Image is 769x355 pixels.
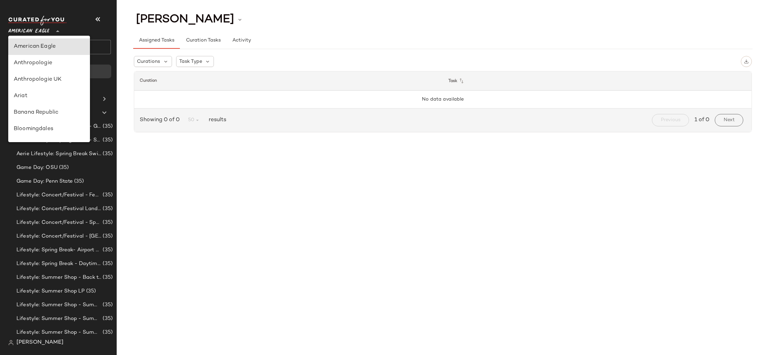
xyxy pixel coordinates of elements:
span: Dashboard [22,68,49,76]
span: Aerie Lifestyle: Spring Break - Sporty [16,136,101,144]
td: No data available [134,91,751,108]
span: Aerie Lifestyle: Spring Break - Girly/Femme [16,123,101,130]
span: Showing 0 of 0 [140,116,182,124]
span: Next [723,117,735,123]
span: (35) [101,329,113,336]
span: (34) [48,109,60,117]
span: Activity [232,38,251,43]
span: results [206,116,226,124]
span: (35) [85,287,96,295]
span: Lifestyle: Concert/Festival - [GEOGRAPHIC_DATA] [16,232,101,240]
span: (35) [101,232,113,240]
span: Assigned Tasks [139,38,174,43]
img: svg%3e [11,68,18,75]
span: All Products [23,81,54,89]
span: Lifestyle: Concert/Festival Landing Page [16,205,101,213]
span: (35) [101,191,113,199]
span: (0) [68,95,77,103]
span: Task Type [179,58,202,65]
span: Lifestyle: Summer Shop - Summer Study Sessions [16,329,101,336]
span: American Eagle [8,23,49,36]
span: (35) [73,177,84,185]
span: (35) [101,150,113,158]
span: Lifestyle: Concert/Festival - Femme [16,191,101,199]
span: (35) [101,260,113,268]
span: (35) [101,219,113,227]
span: (35) [101,123,113,130]
span: [PERSON_NAME] [136,13,234,26]
span: (35) [101,315,113,323]
span: (35) [101,274,113,282]
img: svg%3e [8,340,14,345]
span: (35) [58,164,69,172]
span: Lifestyle: Summer Shop - Back to School Essentials [16,274,101,282]
span: (35) [101,205,113,213]
span: Lifestyle: Spring Break - Daytime Casual [16,260,101,268]
span: Aerie Lifestyle: Spring Break Swimsuits Landing Page [16,150,101,158]
span: (35) [101,301,113,309]
span: Curation Tasks [185,38,220,43]
span: Curations [137,58,160,65]
img: svg%3e [744,59,749,64]
span: Lifestyle: Concert/Festival - Sporty [16,219,101,227]
span: Lifestyle: Spring Break- Airport Style [16,246,101,254]
th: Curation [134,71,443,91]
th: Task [443,71,751,91]
span: Curations [23,109,48,117]
span: Game Day: Penn State [16,177,73,185]
button: Next [715,114,743,126]
span: (35) [101,136,113,144]
span: Global Clipboards [23,95,68,103]
span: Lifestyle: Summer Shop LP [16,287,85,295]
span: Lifestyle: Summer Shop - Summer Abroad [16,301,101,309]
img: cfy_white_logo.C9jOOHJF.svg [8,16,67,25]
span: Game Day: OSU [16,164,58,172]
span: 1 of 0 [695,116,709,124]
span: (35) [101,246,113,254]
span: [PERSON_NAME] [16,339,64,347]
span: Lifestyle: Summer Shop - Summer Internship [16,315,101,323]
